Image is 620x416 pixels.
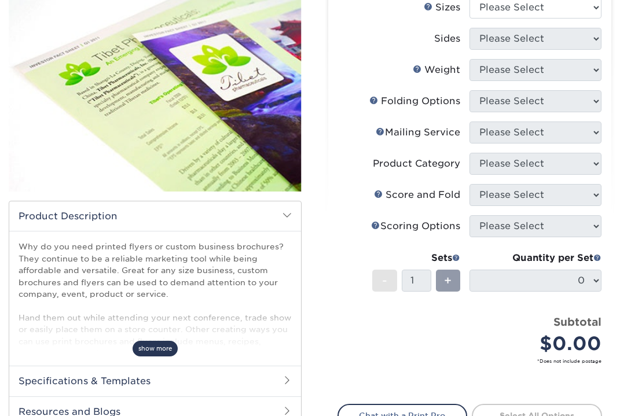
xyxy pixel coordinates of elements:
[413,63,460,77] div: Weight
[9,201,301,231] h2: Product Description
[371,219,460,233] div: Scoring Options
[478,330,601,358] div: $0.00
[9,366,301,396] h2: Specifications & Templates
[382,272,387,289] span: -
[347,358,602,365] small: *Does not include postage
[444,272,452,289] span: +
[374,188,460,202] div: Score and Fold
[373,157,460,171] div: Product Category
[133,341,178,356] span: show more
[434,32,460,46] div: Sides
[369,94,460,108] div: Folding Options
[376,126,460,139] div: Mailing Service
[424,1,460,14] div: Sizes
[372,251,460,265] div: Sets
[469,251,601,265] div: Quantity per Set
[553,315,601,328] strong: Subtotal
